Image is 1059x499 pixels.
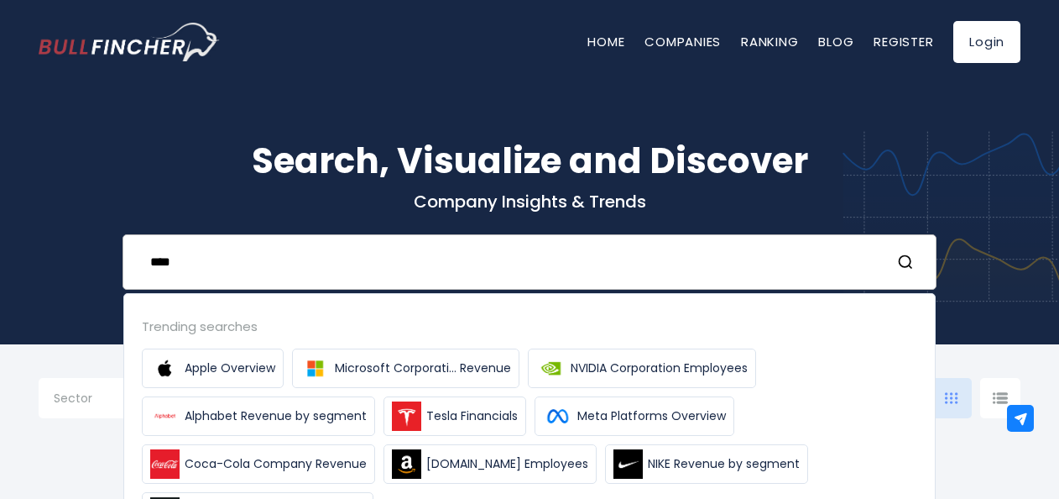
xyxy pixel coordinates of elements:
[54,391,92,406] span: Sector
[39,191,1020,213] p: Company Insights & Trends
[571,360,748,377] span: NVIDIA Corporation Employees
[648,455,800,473] span: NIKE Revenue by segment
[897,251,919,273] button: Search
[185,360,275,377] span: Apple Overview
[528,349,756,388] a: NVIDIA Corporation Employees
[54,385,161,415] input: Selection
[39,23,219,61] a: Go to homepage
[644,33,721,50] a: Companies
[535,397,734,436] a: Meta Platforms Overview
[383,397,526,436] a: Tesla Financials
[577,407,726,425] span: Meta Platforms Overview
[39,23,220,61] img: Bullfincher logo
[587,33,624,50] a: Home
[185,455,367,473] span: Coca-Cola Company Revenue
[142,444,375,484] a: Coca-Cola Company Revenue
[292,349,519,388] a: Microsoft Corporati... Revenue
[335,360,511,377] span: Microsoft Corporati... Revenue
[142,317,917,336] div: Trending searches
[993,392,1008,404] img: icon-comp-list-view.svg
[185,407,367,425] span: Alphabet Revenue by segment
[945,392,958,404] img: icon-comp-grid.svg
[142,349,284,388] a: Apple Overview
[605,444,808,484] a: NIKE Revenue by segment
[39,134,1020,187] h1: Search, Visualize and Discover
[426,407,518,425] span: Tesla Financials
[383,444,597,484] a: [DOMAIN_NAME] Employees
[741,33,798,50] a: Ranking
[953,21,1020,63] a: Login
[874,33,933,50] a: Register
[426,455,588,473] span: [DOMAIN_NAME] Employees
[142,397,375,436] a: Alphabet Revenue by segment
[818,33,853,50] a: Blog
